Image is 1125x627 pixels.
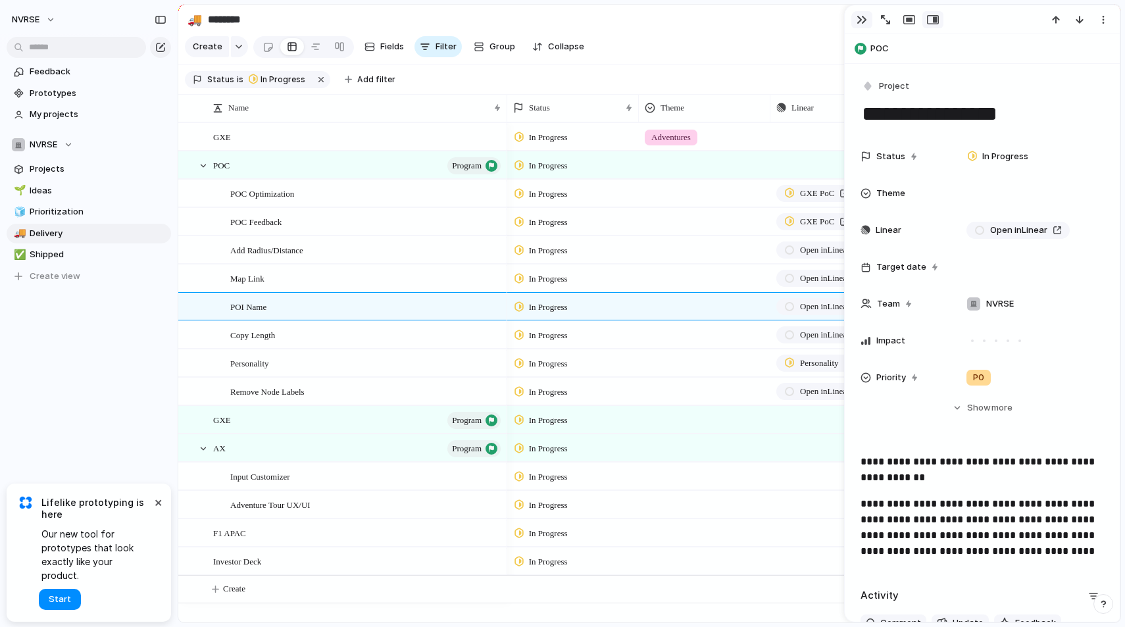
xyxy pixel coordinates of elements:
[529,357,568,370] span: In Progress
[30,87,166,100] span: Prototypes
[12,13,39,26] span: NVRSE
[337,70,403,89] button: Add filter
[30,205,166,218] span: Prioritization
[261,74,305,86] span: In Progress
[230,299,266,314] span: POI Name
[230,355,269,370] span: Personality
[800,357,839,370] span: Personality
[228,101,249,114] span: Name
[447,440,501,457] button: program
[776,355,861,372] a: Personality
[213,553,261,568] span: Investor Deck
[7,202,171,222] div: 🧊Prioritization
[529,414,568,427] span: In Progress
[223,582,245,595] span: Create
[30,108,166,121] span: My projects
[776,270,872,287] a: Open inLinear
[14,183,23,198] div: 🌱
[230,497,311,512] span: Adventure Tour UX/UI
[7,105,171,124] a: My projects
[14,205,23,220] div: 🧊
[876,371,906,384] span: Priority
[185,36,229,57] button: Create
[230,468,290,484] span: Input Customizer
[876,334,905,347] span: Impact
[859,77,913,96] button: Project
[14,247,23,263] div: ✅
[529,301,568,314] span: In Progress
[6,9,63,30] button: NVRSE
[800,187,834,200] span: GXE PoC
[529,216,568,229] span: In Progress
[879,80,909,93] span: Project
[30,138,57,151] span: NVRSE
[30,227,166,240] span: Delivery
[237,74,243,86] span: is
[12,205,25,218] button: 🧊
[213,157,230,172] span: POC
[7,62,171,82] a: Feedback
[467,36,522,57] button: Group
[529,244,568,257] span: In Progress
[447,412,501,429] button: program
[489,40,515,53] span: Group
[30,270,80,283] span: Create view
[436,40,457,53] span: Filter
[49,593,71,606] span: Start
[150,494,166,510] button: Dismiss
[30,248,166,261] span: Shipped
[877,297,900,311] span: Team
[7,159,171,179] a: Projects
[359,36,409,57] button: Fields
[41,527,151,582] span: Our new tool for prototypes that look exactly like your product.
[651,131,691,144] span: Adventures
[776,185,857,202] a: GXE PoC
[7,224,171,243] a: 🚚Delivery
[800,328,849,341] span: Open in Linear
[529,188,568,201] span: In Progress
[213,412,231,427] span: GXE
[230,186,294,201] span: POC Optimization
[776,383,872,400] a: Open inLinear
[861,588,899,603] h2: Activity
[800,215,834,228] span: GXE PoC
[876,261,926,274] span: Target date
[213,129,231,144] span: GXE
[527,36,589,57] button: Collapse
[776,326,872,343] a: Open inLinear
[30,65,166,78] span: Feedback
[230,384,305,399] span: Remove Node Labels
[791,101,814,114] span: Linear
[529,527,568,540] span: In Progress
[776,298,872,315] a: Open inLinear
[876,224,901,237] span: Linear
[982,150,1028,163] span: In Progress
[39,589,81,610] button: Start
[12,248,25,261] button: ✅
[529,272,568,286] span: In Progress
[380,40,404,53] span: Fields
[966,222,1070,239] a: Open inLinear
[876,187,905,200] span: Theme
[967,401,991,414] span: Show
[414,36,462,57] button: Filter
[452,157,482,175] span: program
[447,157,501,174] button: program
[529,329,568,342] span: In Progress
[7,266,171,286] button: Create view
[7,181,171,201] a: 🌱Ideas
[452,411,482,430] span: program
[7,135,171,155] button: NVRSE
[800,243,849,257] span: Open in Linear
[14,226,23,241] div: 🚚
[12,184,25,197] button: 🌱
[529,499,568,512] span: In Progress
[213,525,246,540] span: F1 APAC
[973,371,984,384] span: P0
[187,11,202,28] div: 🚚
[207,74,234,86] span: Status
[529,442,568,455] span: In Progress
[12,227,25,240] button: 🚚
